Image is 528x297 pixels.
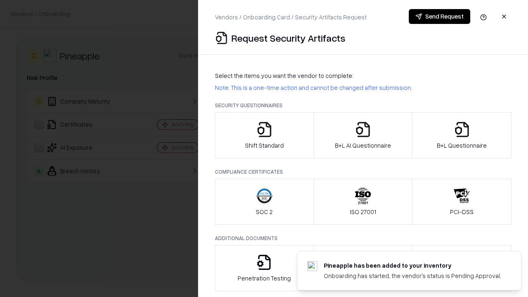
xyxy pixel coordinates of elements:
p: B+L Questionnaire [437,141,487,150]
button: PCI-DSS [412,179,511,225]
p: Additional Documents [215,235,511,242]
button: B+L AI Questionnaire [313,112,413,158]
p: Shift Standard [245,141,284,150]
p: Compliance Certificates [215,168,511,175]
p: Select the items you want the vendor to complete: [215,71,511,80]
p: Request Security Artifacts [231,31,345,45]
div: Pineapple has been added to your inventory [324,261,501,270]
img: pineappleenergy.com [307,261,317,271]
button: B+L Questionnaire [412,112,511,158]
button: Data Processing Agreement [412,245,511,291]
p: SOC 2 [256,207,273,216]
button: Send Request [409,9,470,24]
p: Vendors / Onboarding Card / Security Artifacts Request [215,13,367,21]
button: SOC 2 [215,179,314,225]
button: Privacy Policy [313,245,413,291]
div: Onboarding has started, the vendor's status is Pending Approval. [324,271,501,280]
button: ISO 27001 [313,179,413,225]
button: Penetration Testing [215,245,314,291]
p: ISO 27001 [350,207,376,216]
p: Note: This is a one-time action and cannot be changed after submission. [215,83,511,92]
p: PCI-DSS [450,207,474,216]
button: Shift Standard [215,112,314,158]
p: Security Questionnaires [215,102,511,109]
p: Penetration Testing [238,274,291,283]
p: B+L AI Questionnaire [335,141,391,150]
